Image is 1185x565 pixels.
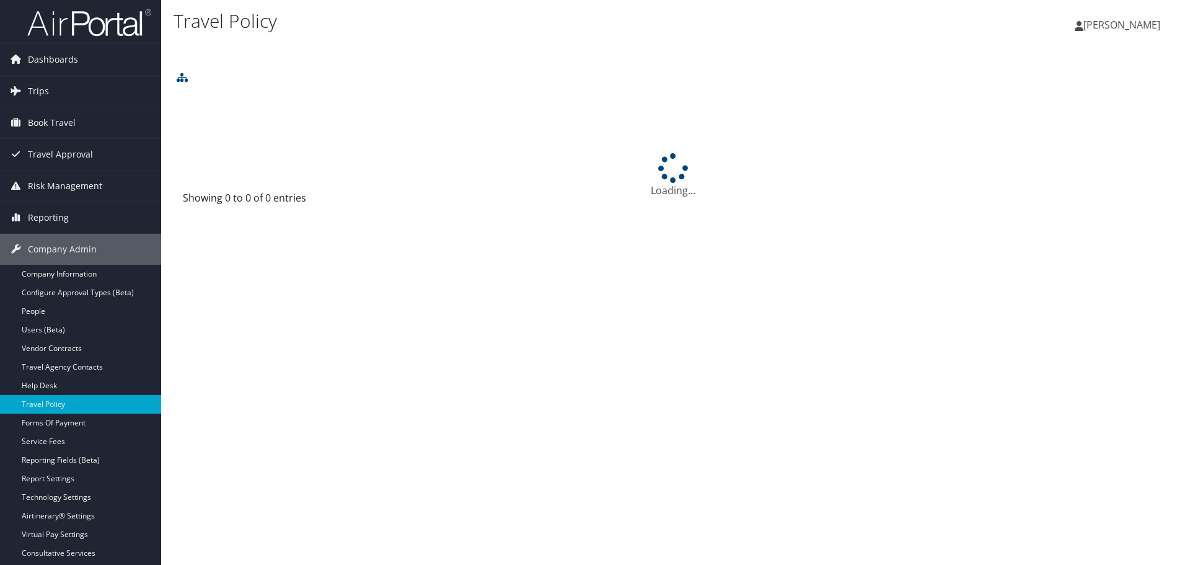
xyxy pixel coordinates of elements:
[28,202,69,233] span: Reporting
[28,139,93,170] span: Travel Approval
[28,76,49,107] span: Trips
[28,234,97,265] span: Company Admin
[174,153,1173,198] div: Loading...
[27,8,151,37] img: airportal-logo.png
[28,44,78,75] span: Dashboards
[28,171,102,202] span: Risk Management
[174,8,840,34] h1: Travel Policy
[28,107,76,138] span: Book Travel
[1083,18,1160,32] span: [PERSON_NAME]
[183,190,414,211] div: Showing 0 to 0 of 0 entries
[1075,6,1173,43] a: [PERSON_NAME]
